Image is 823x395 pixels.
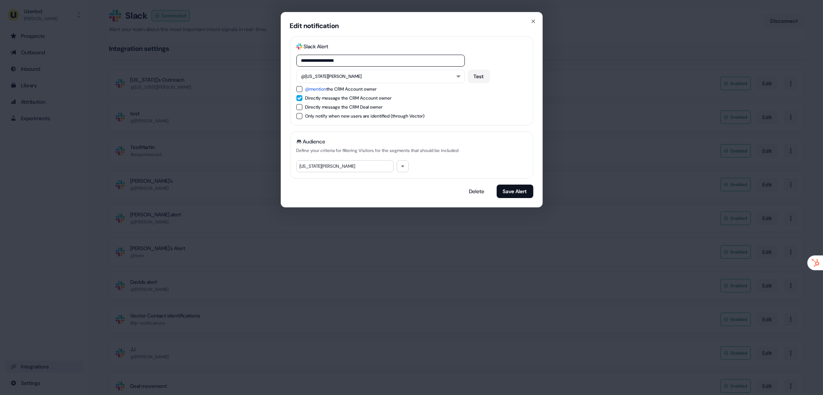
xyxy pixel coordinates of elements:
[296,160,394,172] div: [US_STATE][PERSON_NAME]
[468,70,490,83] button: Test
[305,103,383,111] div: Directly message the CRM Deal owner
[305,86,327,92] span: @mention
[304,43,329,50] div: Slack Alert
[497,185,533,198] button: Save Alert
[296,70,465,83] button: @[US_STATE][PERSON_NAME]
[296,147,459,154] div: Define your criteria for filtering Visitors for the segments that should be included
[305,85,377,93] div: the CRM Account owner
[305,94,392,102] div: Directly message the CRM Account owner
[305,112,425,120] div: Only notify when new users are identified (through Vector)
[290,21,339,30] div: Edit notification
[463,185,491,198] button: Delete
[303,138,326,145] span: Audience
